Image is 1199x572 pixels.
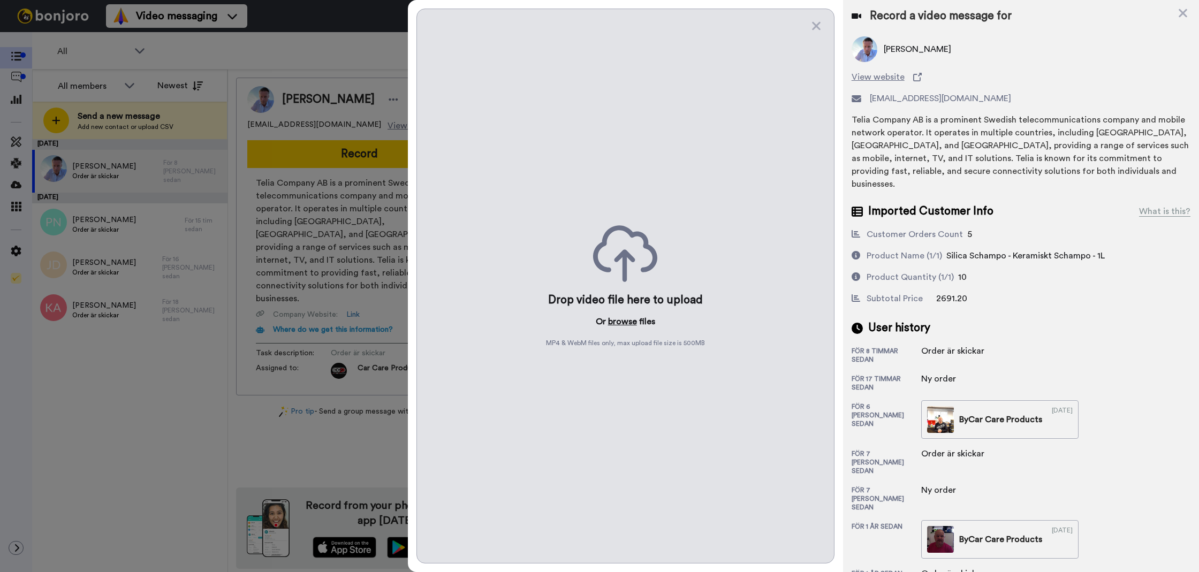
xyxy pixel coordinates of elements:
[868,203,993,219] span: Imported Customer Info
[967,230,972,239] span: 5
[921,447,984,460] div: Order är skickar
[867,249,942,262] div: Product Name (1/1)
[1139,205,1190,218] div: What is this?
[852,486,921,512] div: för 7 [PERSON_NAME] sedan
[868,320,930,336] span: User history
[936,294,967,303] span: 2691.20
[921,345,984,357] div: Order är skickar
[867,228,963,241] div: Customer Orders Count
[852,71,905,83] span: View website
[959,533,1042,546] div: By Car Care Products
[852,375,921,392] div: för 17 timmar sedan
[852,347,921,364] div: för 8 timmar sedan
[852,449,921,475] div: för 7 [PERSON_NAME] sedan
[852,402,921,439] div: för 6 [PERSON_NAME] sedan
[921,400,1079,439] a: ByCar Care Products[DATE]
[958,273,967,281] span: 10
[927,526,954,553] img: 48ef93d3-043f-49b5-a545-907f70f44e9a-thumb.jpg
[927,406,954,433] img: dea1f496-381e-4190-897d-5c0dab3a7a33-thumb.jpg
[548,293,703,308] div: Drop video file here to upload
[921,372,975,385] div: Ny order
[546,339,705,347] span: MP4 & WebM files only, max upload file size is 500 MB
[946,251,1105,260] span: Silica Schampo - Keramiskt Schampo - 1L
[867,271,954,284] div: Product Quantity (1/1)
[870,92,1011,105] span: [EMAIL_ADDRESS][DOMAIN_NAME]
[867,292,923,305] div: Subtotal Price
[1052,406,1073,433] div: [DATE]
[852,113,1190,190] div: Telia Company AB is a prominent Swedish telecommunications company and mobile network operator. I...
[959,413,1042,426] div: By Car Care Products
[852,522,921,559] div: för 1 år sedan
[608,315,637,328] button: browse
[1052,526,1073,553] div: [DATE]
[852,71,1190,83] a: View website
[921,484,975,497] div: Ny order
[596,315,655,328] p: Or files
[921,520,1079,559] a: ByCar Care Products[DATE]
